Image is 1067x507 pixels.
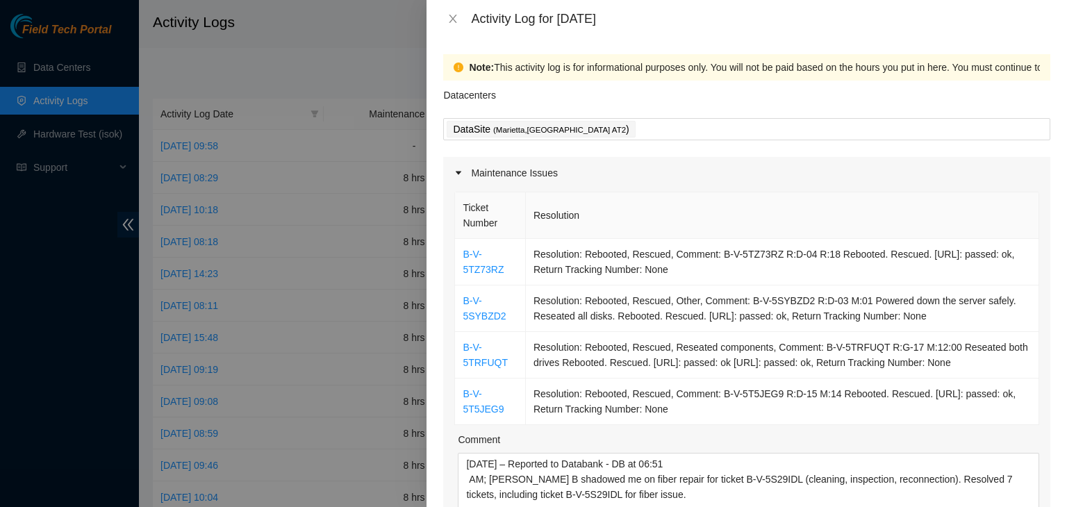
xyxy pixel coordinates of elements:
[526,192,1039,239] th: Resolution
[493,126,626,134] span: ( Marietta,[GEOGRAPHIC_DATA] AT2
[443,13,463,26] button: Close
[471,11,1050,26] div: Activity Log for [DATE]
[443,81,495,103] p: Datacenters
[469,60,494,75] strong: Note:
[526,285,1039,332] td: Resolution: Rebooted, Rescued, Other, Comment: B-V-5SYBZD2 R:D-03 M:01 Powered down the server sa...
[458,432,500,447] label: Comment
[463,342,508,368] a: B-V-5TRFUQT
[526,332,1039,379] td: Resolution: Rebooted, Rescued, Reseated components, Comment: B-V-5TRFUQT R:G-17 M:12:00 Reseated ...
[463,295,506,322] a: B-V-5SYBZD2
[443,157,1050,189] div: Maintenance Issues
[447,13,458,24] span: close
[526,239,1039,285] td: Resolution: Rebooted, Rescued, Comment: B-V-5TZ73RZ R:D-04 R:18 Rebooted. Rescued. [URL]: passed:...
[454,63,463,72] span: exclamation-circle
[463,249,504,275] a: B-V-5TZ73RZ
[526,379,1039,425] td: Resolution: Rebooted, Rescued, Comment: B-V-5T5JEG9 R:D-15 M:14 Rebooted. Rescued. [URL]: passed:...
[453,122,629,138] p: DataSite )
[454,169,463,177] span: caret-right
[455,192,526,239] th: Ticket Number
[463,388,504,415] a: B-V-5T5JEG9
